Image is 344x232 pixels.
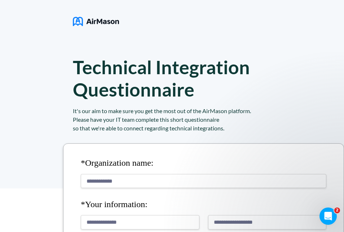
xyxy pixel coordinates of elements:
[73,107,334,115] div: It's our aim to make sure you get the most out of the AirMason platform.
[73,14,119,28] img: logo
[73,124,334,133] div: so that we're able to connect regarding technical integrations.
[81,200,326,210] h4: *Your information:
[319,208,337,225] iframe: Intercom live chat
[73,56,284,101] h1: Technical Integration Questionnaire
[81,158,326,168] h4: *Organization name:
[334,208,340,213] span: 2
[73,115,334,124] div: Please have your IT team complete this short questionnaire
